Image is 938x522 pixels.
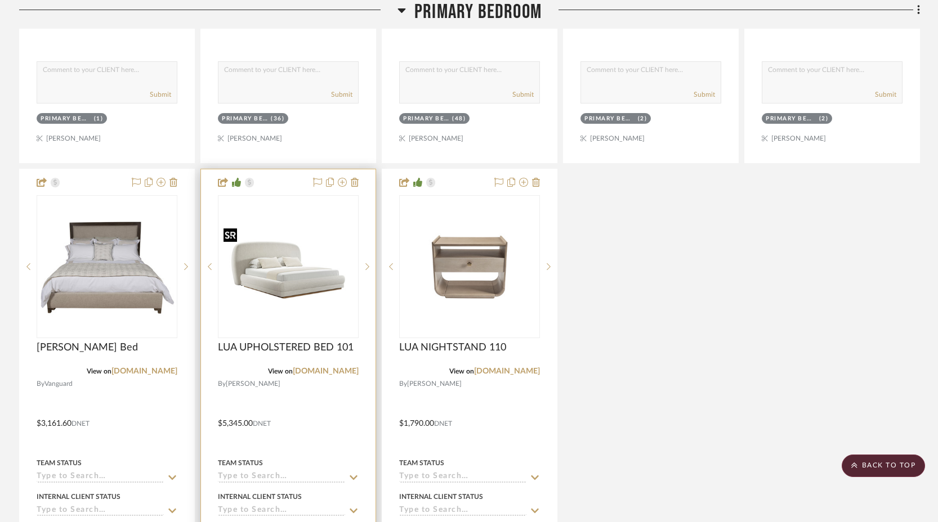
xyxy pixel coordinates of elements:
[399,341,506,354] span: LUA NIGHTSTAND 110
[474,367,540,375] a: [DOMAIN_NAME]
[111,367,177,375] a: [DOMAIN_NAME]
[218,492,302,502] div: Internal Client Status
[875,89,896,100] button: Submit
[331,89,352,100] button: Submit
[400,196,539,337] div: 0
[218,379,226,389] span: By
[218,196,358,337] div: 0
[94,115,104,123] div: (1)
[400,224,539,310] img: LUA NIGHTSTAND 110
[293,367,359,375] a: [DOMAIN_NAME]
[399,472,526,483] input: Type to Search…
[44,379,73,389] span: Vanguard
[512,89,534,100] button: Submit
[37,379,44,389] span: By
[37,472,164,483] input: Type to Search…
[150,89,171,100] button: Submit
[218,341,354,354] span: LUA UPHOLSTERED BED 101
[403,115,449,123] div: Primary Bedroom
[222,115,268,123] div: Primary Bedroom
[407,379,462,389] span: [PERSON_NAME]
[452,115,466,123] div: (48)
[226,379,280,389] span: [PERSON_NAME]
[819,115,829,123] div: (2)
[842,454,925,477] scroll-to-top-button: BACK TO TOP
[694,89,715,100] button: Submit
[638,115,647,123] div: (2)
[399,379,407,389] span: By
[218,506,345,516] input: Type to Search…
[268,368,293,375] span: View on
[218,472,345,483] input: Type to Search…
[271,115,284,123] div: (36)
[399,492,483,502] div: Internal Client Status
[37,458,82,468] div: Team Status
[584,115,635,123] div: Primary Bedroom
[41,115,91,123] div: Primary Bedroom
[37,341,138,354] span: [PERSON_NAME] Bed
[399,506,526,516] input: Type to Search…
[218,458,263,468] div: Team Status
[449,368,474,375] span: View on
[219,224,358,310] img: LUA UPHOLSTERED BED 101
[87,368,111,375] span: View on
[766,115,816,123] div: Primary Bedroom
[37,506,164,516] input: Type to Search…
[37,492,120,502] div: Internal Client Status
[399,458,444,468] div: Team Status
[38,214,176,319] img: MIY Louis King Bed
